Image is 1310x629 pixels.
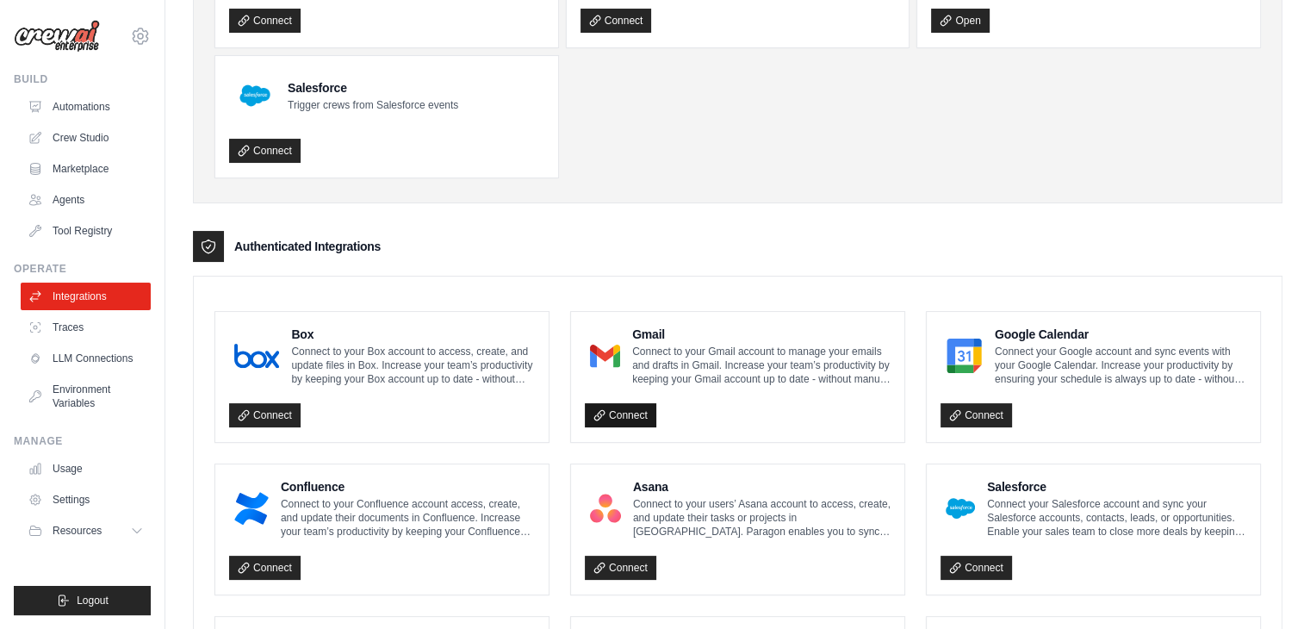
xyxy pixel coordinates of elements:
div: Manage [14,434,151,448]
img: Salesforce Logo [234,75,276,116]
h4: Google Calendar [995,326,1246,343]
h4: Salesforce [288,79,458,97]
a: Connect [229,403,301,427]
h4: Box [291,326,535,343]
p: Connect to your Confluence account access, create, and update their documents in Confluence. Incr... [281,497,535,539]
a: Marketplace [21,155,151,183]
img: Logo [14,20,100,53]
a: Connect [941,556,1012,580]
a: Traces [21,314,151,341]
div: Operate [14,262,151,276]
a: Open [931,9,989,33]
img: Box Logo [234,339,279,373]
a: Connect [580,9,652,33]
a: Automations [21,93,151,121]
a: Connect [941,403,1012,427]
p: Connect to your users’ Asana account to access, create, and update their tasks or projects in [GE... [633,497,891,539]
h4: Confluence [281,478,535,495]
p: Connect your Salesforce account and sync your Salesforce accounts, contacts, leads, or opportunit... [987,497,1246,539]
button: Resources [21,517,151,545]
a: Agents [21,186,151,214]
a: Connect [585,556,656,580]
p: Connect to your Box account to access, create, and update files in Box. Increase your team’s prod... [291,345,535,386]
a: Connect [229,9,301,33]
button: Logout [14,586,151,615]
a: Connect [229,139,301,163]
a: Usage [21,455,151,483]
a: Crew Studio [21,124,151,152]
h3: Authenticated Integrations [234,238,381,255]
p: Connect your Google account and sync events with your Google Calendar. Increase your productivity... [995,345,1246,386]
img: Confluence Logo [234,491,269,526]
p: Trigger crews from Salesforce events [288,98,458,112]
img: Salesforce Logo [946,491,975,526]
h4: Asana [633,478,891,495]
span: Logout [77,594,109,607]
img: Google Calendar Logo [946,339,983,373]
a: Tool Registry [21,217,151,245]
img: Gmail Logo [590,339,620,373]
span: Resources [53,524,102,538]
a: Settings [21,486,151,514]
h4: Gmail [632,326,891,343]
a: Connect [585,403,656,427]
a: Integrations [21,283,151,310]
h4: Salesforce [987,478,1246,495]
div: Build [14,72,151,86]
a: Connect [229,556,301,580]
p: Connect to your Gmail account to manage your emails and drafts in Gmail. Increase your team’s pro... [632,345,891,386]
a: Environment Variables [21,376,151,417]
img: Asana Logo [590,491,621,526]
a: LLM Connections [21,345,151,372]
iframe: Chat Widget [1224,546,1310,629]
